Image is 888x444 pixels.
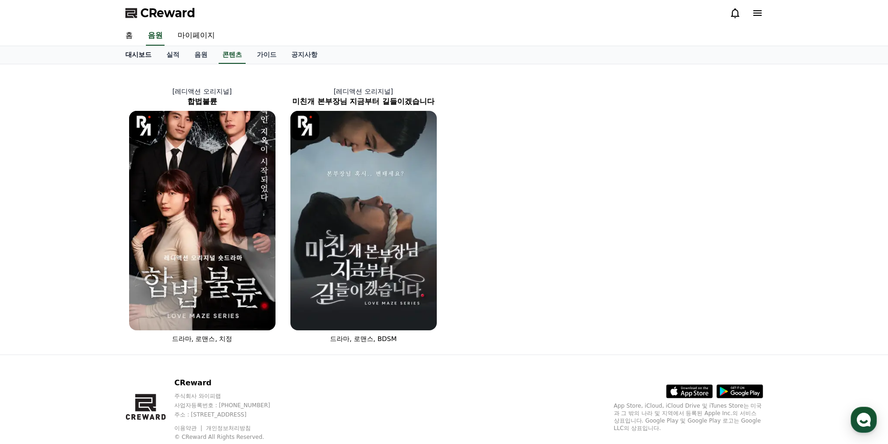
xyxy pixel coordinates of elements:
[174,433,288,441] p: © CReward All Rights Reserved.
[118,26,140,46] a: 홈
[614,402,763,432] p: App Store, iCloud, iCloud Drive 및 iTunes Store는 미국과 그 밖의 나라 및 지역에서 등록된 Apple Inc.의 서비스 상표입니다. Goo...
[122,96,283,107] h2: 합법불륜
[219,46,246,64] a: 콘텐츠
[187,46,215,64] a: 음원
[206,425,251,431] a: 개인정보처리방침
[62,295,120,319] a: 대화
[125,6,195,20] a: CReward
[330,335,397,342] span: 드라마, 로맨스, BDSM
[174,377,288,389] p: CReward
[129,111,158,140] img: [object Object] Logo
[129,111,275,330] img: 합법불륜
[85,310,96,317] span: 대화
[170,26,222,46] a: 마이페이지
[29,309,35,317] span: 홈
[146,26,165,46] a: 음원
[174,425,204,431] a: 이용약관
[290,111,437,330] img: 미친개 본부장님 지금부터 길들이겠습니다
[140,6,195,20] span: CReward
[159,46,187,64] a: 실적
[283,87,444,96] p: [레디액션 오리지널]
[172,335,233,342] span: 드라마, 로맨스, 치정
[3,295,62,319] a: 홈
[283,79,444,351] a: [레디액션 오리지널] 미친개 본부장님 지금부터 길들이겠습니다 미친개 본부장님 지금부터 길들이겠습니다 [object Object] Logo 드라마, 로맨스, BDSM
[122,87,283,96] p: [레디액션 오리지널]
[144,309,155,317] span: 설정
[174,392,288,400] p: 주식회사 와이피랩
[174,411,288,418] p: 주소 : [STREET_ADDRESS]
[284,46,325,64] a: 공지사항
[174,402,288,409] p: 사업자등록번호 : [PHONE_NUMBER]
[118,46,159,64] a: 대시보드
[249,46,284,64] a: 가이드
[283,96,444,107] h2: 미친개 본부장님 지금부터 길들이겠습니다
[290,111,320,140] img: [object Object] Logo
[120,295,179,319] a: 설정
[122,79,283,351] a: [레디액션 오리지널] 합법불륜 합법불륜 [object Object] Logo 드라마, 로맨스, 치정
